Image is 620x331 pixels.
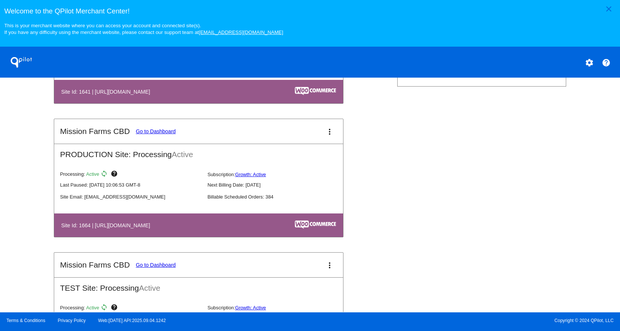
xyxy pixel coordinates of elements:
mat-icon: help [111,304,120,313]
p: Subscription: [207,172,349,177]
a: Terms & Conditions [6,318,45,323]
mat-icon: more_vert [325,261,334,270]
h4: Site Id: 1664 | [URL][DOMAIN_NAME] [61,222,154,228]
mat-icon: help [602,58,611,67]
h1: QPilot [6,55,36,70]
p: Processing: [60,170,201,179]
small: This is your merchant website where you can access your account and connected site(s). If you hav... [4,23,283,35]
p: Processing: [60,304,201,313]
mat-icon: help [111,170,120,179]
mat-icon: sync [101,304,109,313]
h2: Mission Farms CBD [60,260,130,269]
mat-icon: more_vert [325,127,334,136]
a: Go to Dashboard [136,128,176,134]
mat-icon: settings [585,58,594,67]
p: Billable Scheduled Orders: 384 [207,194,349,200]
p: Next Billing Date: [DATE] [207,182,349,188]
h2: PRODUCTION Site: Processing [54,144,343,159]
a: [EMAIL_ADDRESS][DOMAIN_NAME] [199,29,283,35]
h2: Mission Farms CBD [60,127,130,136]
span: Active [86,305,99,310]
mat-icon: sync [101,170,109,179]
img: c53aa0e5-ae75-48aa-9bee-956650975ee5 [295,221,336,229]
span: Active [172,150,193,159]
span: Active [86,172,99,177]
img: c53aa0e5-ae75-48aa-9bee-956650975ee5 [295,87,336,95]
a: Growth: Active [235,172,266,177]
a: Go to Dashboard [136,262,176,268]
h3: Welcome to the QPilot Merchant Center! [4,7,616,15]
p: Last Paused: [DATE] 10:06:53 GMT-8 [60,182,201,188]
p: Subscription: [207,305,349,310]
a: Privacy Policy [58,318,86,323]
a: Web:[DATE] API:2025.09.04.1242 [98,318,166,323]
h4: Site Id: 1641 | [URL][DOMAIN_NAME] [61,89,154,95]
span: Copyright © 2024 QPilot, LLC [317,318,614,323]
span: Active [139,284,160,292]
h2: TEST Site: Processing [54,278,343,293]
p: Site Email: [EMAIL_ADDRESS][DOMAIN_NAME] [60,194,201,200]
mat-icon: close [604,4,613,13]
a: Growth: Active [235,305,266,310]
